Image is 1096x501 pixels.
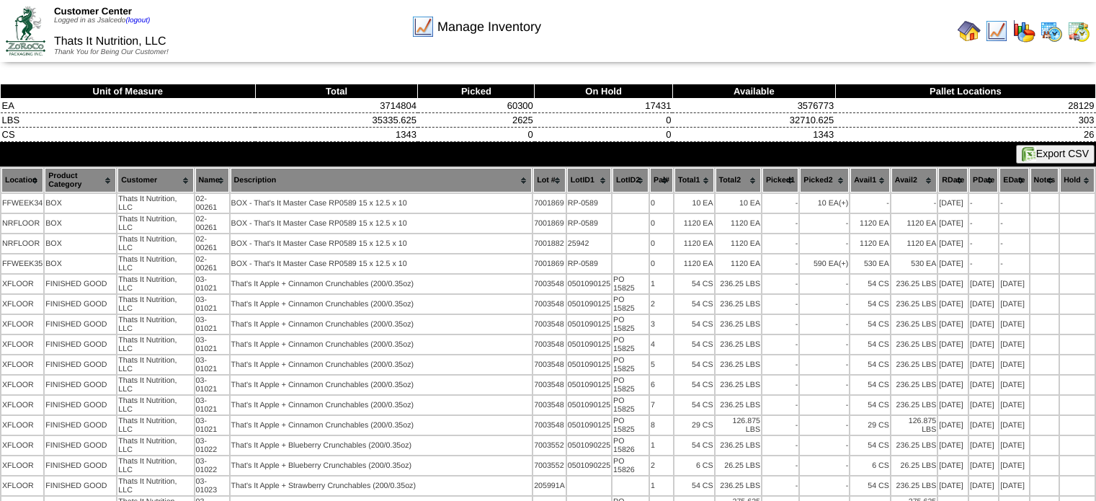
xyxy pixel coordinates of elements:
[800,335,849,354] td: -
[535,99,673,113] td: 17431
[716,315,761,334] td: 236.25 LBS
[762,214,798,233] td: -
[800,275,849,293] td: -
[835,99,1095,113] td: 28129
[117,295,193,314] td: Thats It Nutrition, LLC
[716,275,761,293] td: 236.25 LBS
[674,416,714,435] td: 29 CS
[195,436,229,455] td: 03-01022
[938,234,968,253] td: [DATE]
[969,436,998,455] td: [DATE]
[999,295,1028,314] td: [DATE]
[255,84,418,99] th: Total
[195,376,229,394] td: 03-01021
[650,456,673,475] td: 2
[985,19,1008,43] img: line_graph.gif
[650,234,673,253] td: 0
[999,416,1028,435] td: [DATE]
[674,295,714,314] td: 54 CS
[891,335,937,354] td: 236.25 LBS
[762,254,798,273] td: -
[762,234,798,253] td: -
[612,456,649,475] td: PO 15826
[45,396,116,414] td: FINISHED GOOD
[231,194,533,213] td: BOX - That's It Master Case RP0589 15 x 12.5 x 10
[612,436,649,455] td: PO 15826
[835,84,1095,99] th: Pallet Locations
[567,376,611,394] td: 0501090125
[612,355,649,374] td: PO 15825
[674,335,714,354] td: 54 CS
[762,416,798,435] td: -
[117,396,193,414] td: Thats It Nutrition, LLC
[938,355,968,374] td: [DATE]
[762,335,798,354] td: -
[938,295,968,314] td: [DATE]
[999,315,1028,334] td: [DATE]
[672,99,835,113] td: 3576773
[850,416,890,435] td: 29 CS
[533,295,566,314] td: 7003548
[1,214,43,233] td: NRFLOOR
[117,254,193,273] td: Thats It Nutrition, LLC
[674,436,714,455] td: 54 CS
[969,396,998,414] td: [DATE]
[969,254,998,273] td: -
[1030,168,1059,192] th: Notes
[533,194,566,213] td: 7001869
[612,315,649,334] td: PO 15825
[231,456,533,475] td: That's It Apple + Blueberry Crunchables (200/0.35oz)
[999,275,1028,293] td: [DATE]
[1,234,43,253] td: NRFLOOR
[45,315,116,334] td: FINISHED GOOD
[567,214,611,233] td: RP-0589
[1,335,43,354] td: XFLOOR
[958,19,981,43] img: home.gif
[938,194,968,213] td: [DATE]
[650,315,673,334] td: 3
[45,295,116,314] td: FINISHED GOOD
[1,99,256,113] td: EA
[674,376,714,394] td: 54 CS
[195,456,229,475] td: 03-01022
[969,194,998,213] td: -
[672,113,835,128] td: 32710.625
[762,315,798,334] td: -
[45,168,116,192] th: Product Category
[1,128,256,142] td: CS
[567,396,611,414] td: 0501090125
[612,376,649,394] td: PO 15825
[891,214,937,233] td: 1120 EA
[612,396,649,414] td: PO 15825
[999,168,1028,192] th: EDate
[231,355,533,374] td: That's It Apple + Cinnamon Crunchables (200/0.35oz)
[125,17,150,25] a: (logout)
[533,396,566,414] td: 7003548
[674,194,714,213] td: 10 EA
[1,254,43,273] td: FFWEEK35
[650,436,673,455] td: 1
[850,335,890,354] td: 54 CS
[716,436,761,455] td: 236.25 LBS
[45,214,116,233] td: BOX
[195,315,229,334] td: 03-01021
[54,35,166,48] span: Thats It Nutrition, LLC
[1,376,43,394] td: XFLOOR
[800,376,849,394] td: -
[567,168,611,192] th: LotID1
[612,335,649,354] td: PO 15825
[969,416,998,435] td: [DATE]
[800,214,849,233] td: -
[117,168,193,192] th: Customer
[54,6,132,17] span: Customer Center
[762,194,798,213] td: -
[969,275,998,293] td: [DATE]
[850,355,890,374] td: 54 CS
[674,168,714,192] th: Total1
[650,376,673,394] td: 6
[674,254,714,273] td: 1120 EA
[117,436,193,455] td: Thats It Nutrition, LLC
[999,376,1028,394] td: [DATE]
[231,214,533,233] td: BOX - That's It Master Case RP0589 15 x 12.5 x 10
[850,396,890,414] td: 54 CS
